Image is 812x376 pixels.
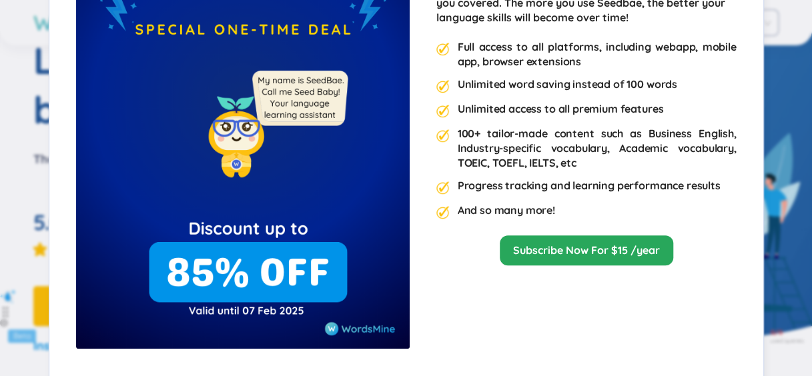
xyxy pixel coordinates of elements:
button: Subscribe Now For $15 /year [500,235,673,265]
div: Progress tracking and learning performance results [458,178,721,195]
div: Unlimited word saving instead of 100 words [458,77,677,93]
div: Unlimited access to all premium features [458,101,664,118]
img: premium [436,129,450,143]
div: And so many more! [458,203,555,219]
img: premium [436,80,450,93]
img: premium [436,105,450,118]
a: Subscribe Now For $15 /year [513,243,660,257]
img: premium [436,181,450,195]
img: premium [436,206,450,219]
div: Full access to all platforms, including webapp, mobile app, browser extensions [458,39,737,69]
div: 100+ tailor-made content such as Business English, Industry-specific vocabulary, Academic vocabul... [458,126,737,170]
img: premium [436,43,450,56]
